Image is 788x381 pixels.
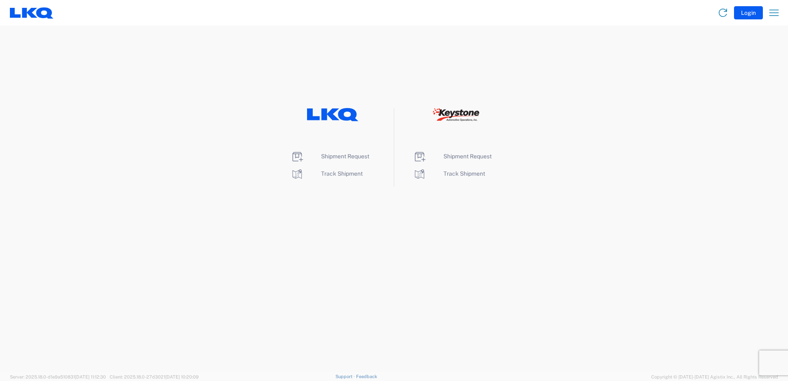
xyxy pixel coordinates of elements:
span: Shipment Request [321,153,369,160]
a: Shipment Request [413,153,492,160]
span: Track Shipment [321,170,363,177]
span: [DATE] 11:12:30 [75,374,106,379]
a: Feedback [356,374,377,379]
span: Copyright © [DATE]-[DATE] Agistix Inc., All Rights Reserved [651,373,778,381]
a: Track Shipment [413,170,485,177]
span: Client: 2025.18.0-27d3021 [110,374,199,379]
a: Track Shipment [291,170,363,177]
span: [DATE] 10:20:09 [165,374,199,379]
a: Shipment Request [291,153,369,160]
span: Server: 2025.18.0-d1e9a510831 [10,374,106,379]
button: Login [734,6,763,19]
span: Shipment Request [443,153,492,160]
a: Support [335,374,356,379]
span: Track Shipment [443,170,485,177]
